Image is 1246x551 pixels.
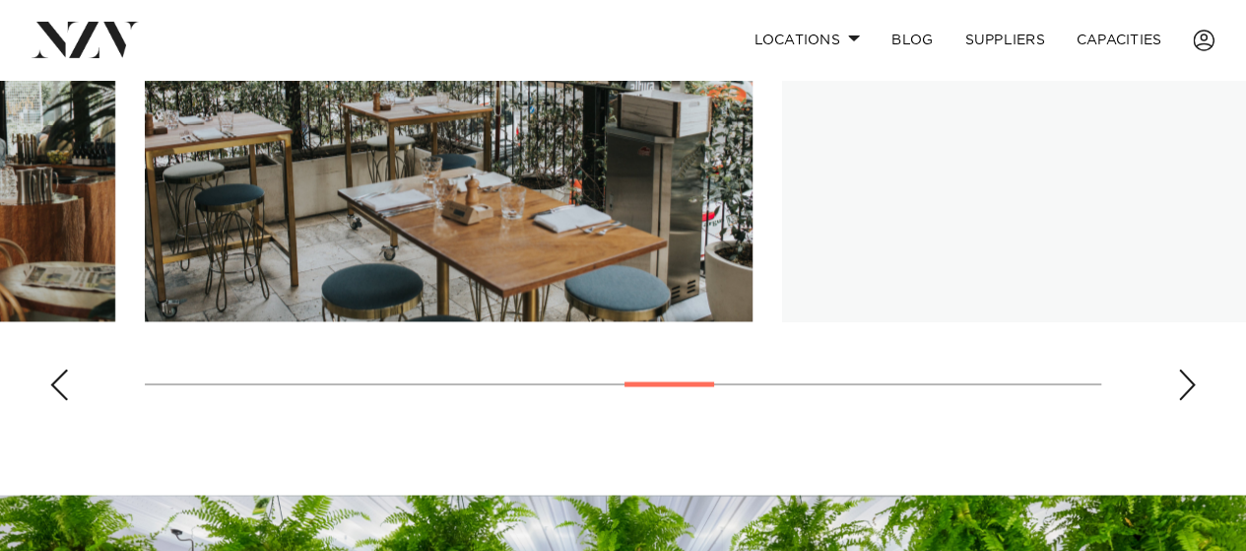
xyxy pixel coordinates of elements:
[949,19,1060,61] a: SUPPLIERS
[1061,19,1178,61] a: Capacities
[32,22,139,57] img: nzv-logo.png
[738,19,876,61] a: Locations
[876,19,949,61] a: BLOG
